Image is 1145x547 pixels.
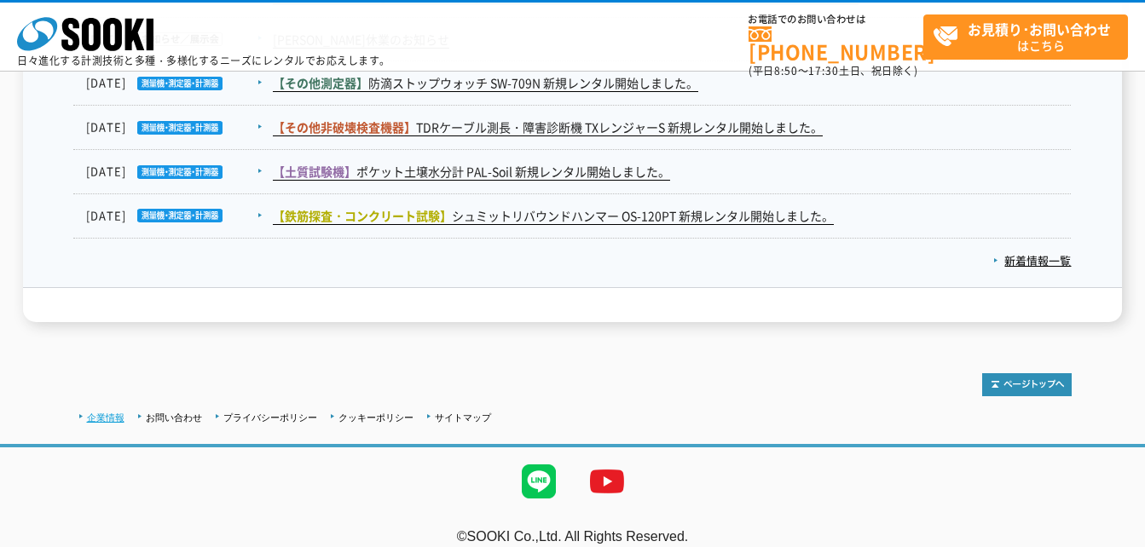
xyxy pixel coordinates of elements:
a: 【鉄筋探査・コンクリート試験】シュミットリバウンドハンマー OS-120PT 新規レンタル開始しました。 [273,207,834,225]
span: 17:30 [808,63,839,78]
span: お電話でのお問い合わせは [749,14,923,25]
a: お問い合わせ [146,412,202,423]
img: 測量機・測定器・計測器 [126,121,223,135]
a: [PHONE_NUMBER] [749,26,923,61]
span: 【鉄筋探査・コンクリート試験】 [273,207,452,224]
strong: お見積り･お問い合わせ [968,19,1111,39]
p: 日々進化する計測技術と多種・多様化するニーズにレンタルでお応えします。 [17,55,390,66]
span: 【その他非破壊検査機器】 [273,118,416,135]
img: YouTube [573,447,641,515]
span: 8:50 [774,63,798,78]
dt: [DATE] [86,118,271,136]
img: トップページへ [982,373,1072,396]
img: 測量機・測定器・計測器 [126,77,223,90]
a: プライバシーポリシー [223,412,317,423]
a: クッキーポリシー [338,412,413,423]
a: 【土質試験機】ポケット土壌水分計 PAL-Soil 新規レンタル開始しました。 [273,163,670,181]
a: 【その他測定器】防滴ストップウォッチ SW-709N 新規レンタル開始しました。 [273,74,698,92]
a: 新着情報一覧 [993,252,1071,268]
span: 【土質試験機】 [273,163,356,180]
a: 企業情報 [87,412,124,423]
a: お見積り･お問い合わせはこちら [923,14,1128,60]
span: (平日 ～ 土日、祝日除く) [749,63,917,78]
span: はこちら [933,15,1127,58]
dt: [DATE] [86,74,271,92]
span: 【その他測定器】 [273,74,368,91]
img: 測量機・測定器・計測器 [126,209,223,222]
dt: [DATE] [86,163,271,181]
dt: [DATE] [86,207,271,225]
a: サイトマップ [435,412,491,423]
a: 【その他非破壊検査機器】TDRケーブル測長・障害診断機 TXレンジャーS 新規レンタル開始しました。 [273,118,823,136]
img: 測量機・測定器・計測器 [126,165,223,179]
img: LINE [505,447,573,515]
